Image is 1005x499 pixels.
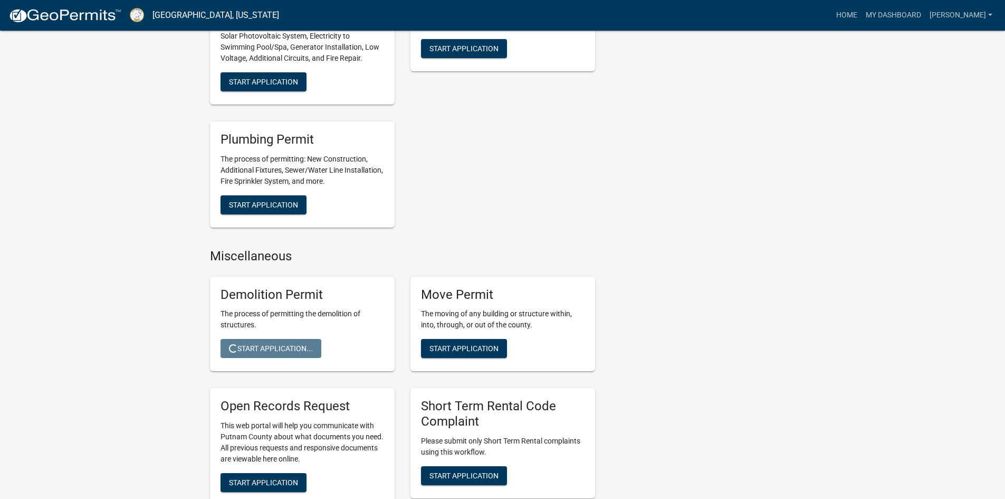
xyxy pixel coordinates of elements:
[421,339,507,358] button: Start Application
[421,287,585,303] h5: Move Permit
[421,436,585,458] p: Please submit only Short Term Rental complaints using this workflow.
[130,8,144,22] img: Putnam County, Georgia
[429,44,499,53] span: Start Application
[221,339,321,358] button: Start Application...
[221,8,384,64] p: The process of permitting: New Construction, Meter Reconnect, Service Change, Service Repair, Sol...
[221,287,384,303] h5: Demolition Permit
[832,5,862,25] a: Home
[221,195,307,214] button: Start Application
[221,72,307,91] button: Start Application
[862,5,925,25] a: My Dashboard
[210,249,595,264] h4: Miscellaneous
[229,200,298,209] span: Start Application
[421,399,585,429] h5: Short Term Rental Code Complaint
[221,473,307,492] button: Start Application
[421,308,585,331] p: The moving of any building or structure within, into, through, or out of the county.
[421,39,507,58] button: Start Application
[221,154,384,187] p: The process of permitting: New Construction, Additional Fixtures, Sewer/Water Line Installation, ...
[221,132,384,147] h5: Plumbing Permit
[221,399,384,414] h5: Open Records Request
[421,466,507,485] button: Start Application
[229,478,298,487] span: Start Application
[152,6,279,24] a: [GEOGRAPHIC_DATA], [US_STATE]
[925,5,997,25] a: [PERSON_NAME]
[229,78,298,86] span: Start Application
[429,344,499,353] span: Start Application
[229,344,313,353] span: Start Application...
[429,472,499,480] span: Start Application
[221,420,384,465] p: This web portal will help you communicate with Putnam County about what documents you need. All p...
[221,308,384,331] p: The process of permitting the demolition of structures.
